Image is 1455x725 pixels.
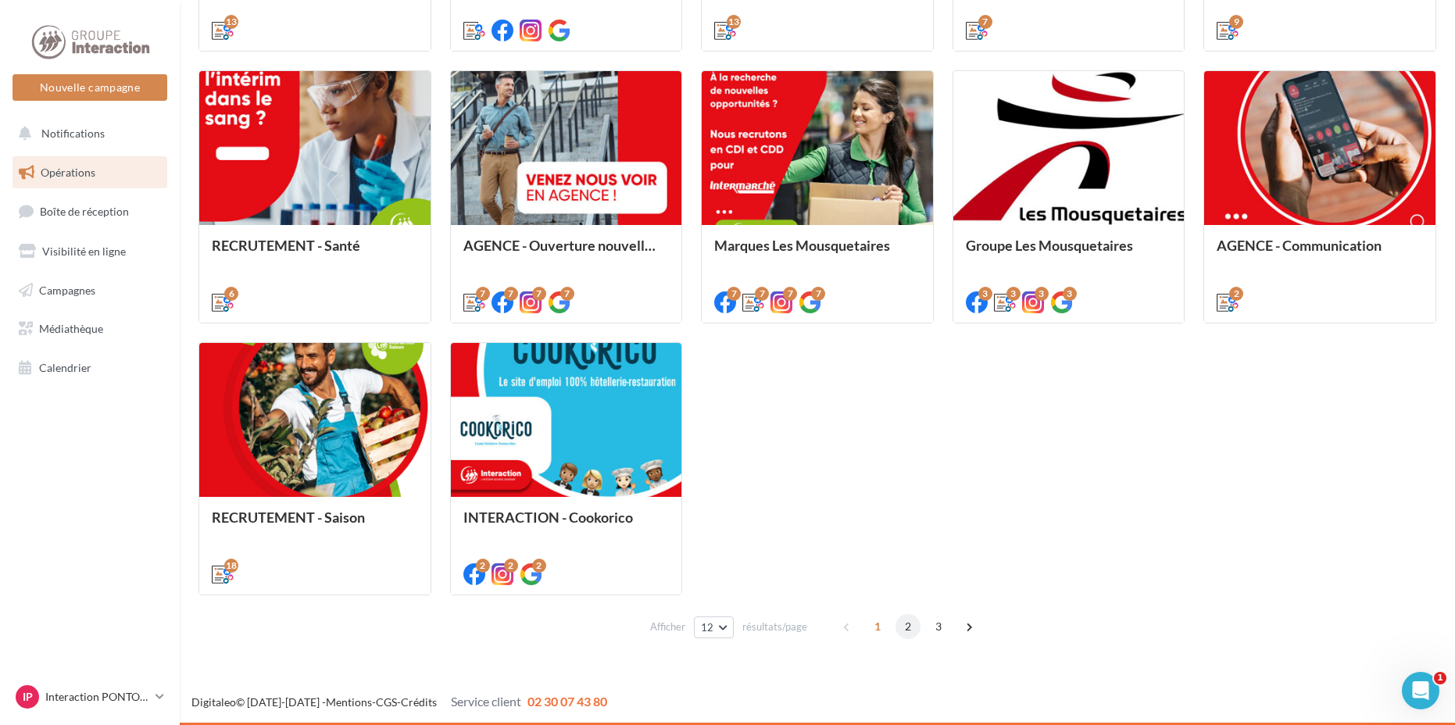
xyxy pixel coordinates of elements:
div: 18 [224,559,238,573]
p: Interaction PONTOISE [45,689,149,705]
a: Crédits [401,695,437,709]
div: RECRUTEMENT - Saison [212,509,418,541]
span: résultats/page [742,620,807,634]
a: Opérations [9,156,170,189]
div: 2 [476,559,490,573]
a: Calendrier [9,352,170,384]
a: Médiathèque [9,312,170,345]
span: 12 [701,621,714,634]
div: 13 [224,15,238,29]
a: Visibilité en ligne [9,235,170,268]
span: Calendrier [39,361,91,374]
a: Digitaleo [191,695,236,709]
span: 3 [926,614,951,639]
div: 2 [532,559,546,573]
div: RECRUTEMENT - Santé [212,237,418,269]
a: Campagnes [9,274,170,307]
span: 2 [896,614,921,639]
span: Service client [451,694,521,709]
div: 2 [1229,287,1243,301]
button: 12 [694,616,734,638]
span: Médiathèque [39,322,103,335]
div: 7 [783,287,797,301]
iframe: Intercom live chat [1402,672,1439,709]
span: Notifications [41,127,105,140]
a: IP Interaction PONTOISE [13,682,167,712]
span: Afficher [650,620,685,634]
div: 7 [504,287,518,301]
button: Notifications [9,117,164,150]
div: 9 [1229,15,1243,29]
div: 2 [504,559,518,573]
div: 7 [532,287,546,301]
div: 7 [755,287,769,301]
span: 1 [865,614,890,639]
div: Groupe Les Mousquetaires [966,237,1172,269]
span: Visibilité en ligne [42,245,126,258]
div: Marques Les Mousquetaires [714,237,921,269]
div: AGENCE - Ouverture nouvelle agence [463,237,670,269]
div: 13 [727,15,741,29]
span: 02 30 07 43 80 [527,694,607,709]
span: Opérations [41,166,95,179]
div: 6 [224,287,238,301]
span: Boîte de réception [40,205,129,218]
a: Mentions [326,695,372,709]
span: Campagnes [39,283,95,296]
a: Boîte de réception [9,195,170,228]
div: 7 [811,287,825,301]
span: IP [23,689,33,705]
span: © [DATE]-[DATE] - - - [191,695,607,709]
div: 3 [978,287,992,301]
div: INTERACTION - Cookorico [463,509,670,541]
div: AGENCE - Communication [1217,237,1423,269]
span: 1 [1434,672,1446,684]
div: 3 [1063,287,1077,301]
div: 3 [1006,287,1021,301]
div: 7 [978,15,992,29]
div: 7 [560,287,574,301]
div: 7 [727,287,741,301]
a: CGS [376,695,397,709]
div: 7 [476,287,490,301]
button: Nouvelle campagne [13,74,167,101]
div: 3 [1035,287,1049,301]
